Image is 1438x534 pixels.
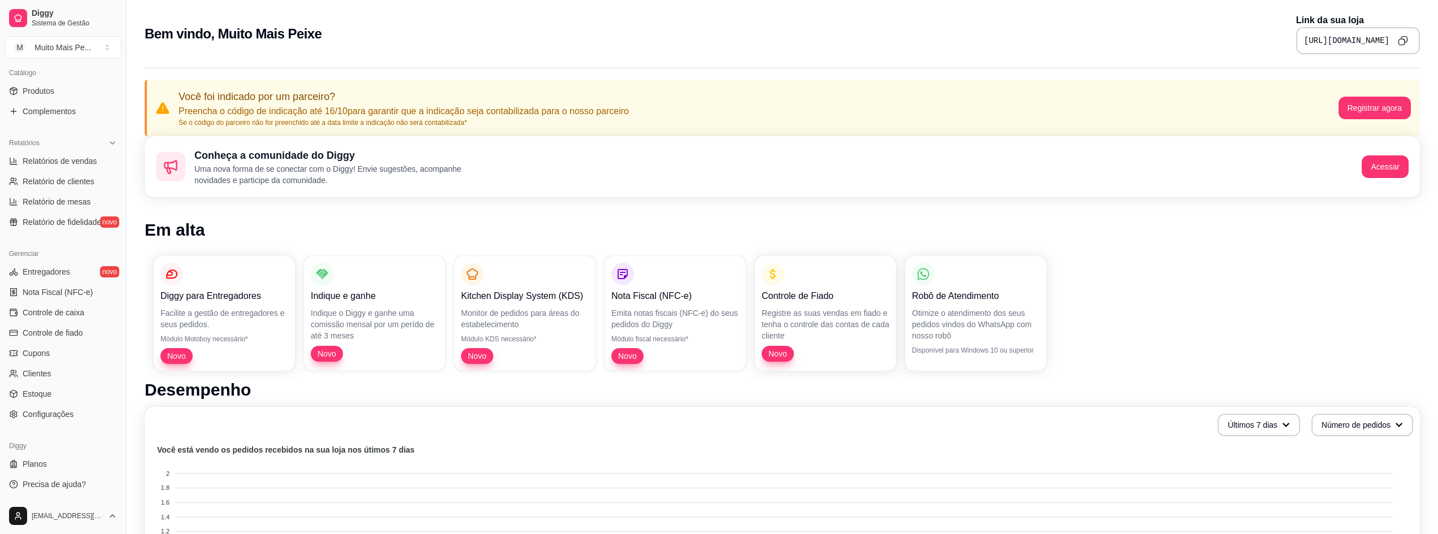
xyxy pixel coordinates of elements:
span: Controle de caixa [23,307,84,318]
button: Select a team [5,36,121,59]
span: Cupons [23,348,50,359]
p: Link da sua loja [1296,14,1420,27]
button: Nota Fiscal (NFC-e)Emita notas fiscais (NFC-e) do seus pedidos do DiggyMódulo fiscal necessário*Novo [605,256,746,371]
div: Gerenciar [5,245,121,263]
a: Controle de caixa [5,303,121,322]
a: Entregadoresnovo [5,263,121,281]
a: Estoque [5,385,121,403]
a: Produtos [5,82,121,100]
p: Registre as suas vendas em fiado e tenha o controle das contas de cada cliente [762,307,889,341]
button: Últimos 7 dias [1218,414,1300,436]
p: Controle de Fiado [762,289,889,303]
p: Módulo KDS necessário* [461,335,589,344]
p: Indique o Diggy e ganhe uma comissão mensal por um perído de até 3 meses [311,307,438,341]
tspan: 1.6 [161,499,170,506]
a: DiggySistema de Gestão [5,5,121,32]
div: Diggy [5,437,121,455]
button: Número de pedidos [1311,414,1413,436]
span: Novo [463,350,491,362]
span: [EMAIL_ADDRESS][DOMAIN_NAME] [32,511,103,520]
span: Complementos [23,106,76,117]
span: Precisa de ajuda? [23,479,86,490]
a: Controle de fiado [5,324,121,342]
a: Planos [5,455,121,473]
a: Relatório de mesas [5,193,121,211]
h2: Conheça a comunidade do Diggy [194,147,484,163]
p: Emita notas fiscais (NFC-e) do seus pedidos do Diggy [611,307,739,330]
button: Indique e ganheIndique o Diggy e ganhe uma comissão mensal por um perído de até 3 mesesNovo [304,256,445,371]
span: Clientes [23,368,51,379]
button: Controle de FiadoRegistre as suas vendas em fiado e tenha o controle das contas de cada clienteNovo [755,256,896,371]
span: Entregadores [23,266,70,277]
span: Novo [313,348,341,359]
span: Controle de fiado [23,327,83,338]
p: Nota Fiscal (NFC-e) [611,289,739,303]
p: Você foi indicado por um parceiro? [179,89,629,105]
span: Novo [614,350,641,362]
p: Disponível para Windows 10 ou superior [912,346,1040,355]
span: Configurações [23,409,73,420]
p: Facilite a gestão de entregadores e seus pedidos. [160,307,288,330]
button: Robô de AtendimentoOtimize o atendimento dos seus pedidos vindos do WhatsApp com nosso robôDispon... [905,256,1046,371]
span: M [14,42,25,53]
a: Complementos [5,102,121,120]
span: Relatórios [9,138,40,147]
p: Módulo Motoboy necessário* [160,335,288,344]
p: Diggy para Entregadores [160,289,288,303]
button: [EMAIL_ADDRESS][DOMAIN_NAME] [5,502,121,529]
div: Catálogo [5,64,121,82]
a: Relatório de clientes [5,172,121,190]
p: Uma nova forma de se conectar com o Diggy! Envie sugestões, acompanhe novidades e participe da co... [194,163,484,186]
span: Produtos [23,85,54,97]
pre: [URL][DOMAIN_NAME] [1304,35,1389,46]
span: Relatório de fidelidade [23,216,101,228]
span: Relatório de mesas [23,196,91,207]
tspan: 1.8 [161,484,170,491]
p: Otimize o atendimento dos seus pedidos vindos do WhatsApp com nosso robô [912,307,1040,341]
span: Relatórios de vendas [23,155,97,167]
a: Relatório de fidelidadenovo [5,213,121,231]
span: Planos [23,458,47,470]
a: Cupons [5,344,121,362]
tspan: 1.4 [161,514,170,520]
h1: Em alta [145,220,1420,240]
tspan: 2 [166,470,170,477]
button: Copy to clipboard [1394,32,1412,50]
p: Módulo fiscal necessário* [611,335,739,344]
p: Se o código do parceiro não for preenchido até a data limite a indicação não será contabilizada* [179,118,629,127]
span: Sistema de Gestão [32,19,117,28]
a: Relatórios de vendas [5,152,121,170]
text: Você está vendo os pedidos recebidos na sua loja nos útimos 7 dias [157,445,415,454]
a: Clientes [5,364,121,383]
span: Nota Fiscal (NFC-e) [23,286,93,298]
span: Diggy [32,8,117,19]
button: Diggy para EntregadoresFacilite a gestão de entregadores e seus pedidos.Módulo Motoboy necessário... [154,256,295,371]
a: Configurações [5,405,121,423]
span: Estoque [23,388,51,400]
p: Robô de Atendimento [912,289,1040,303]
p: Preencha o código de indicação até 16/10 para garantir que a indicação seja contabilizada para o ... [179,105,629,118]
span: Novo [163,350,190,362]
button: Kitchen Display System (KDS)Monitor de pedidos para áreas do estabelecimentoMódulo KDS necessário... [454,256,596,371]
p: Kitchen Display System (KDS) [461,289,589,303]
span: Relatório de clientes [23,176,94,187]
a: Precisa de ajuda? [5,475,121,493]
div: Muito Mais Pe ... [34,42,91,53]
span: Novo [764,348,792,359]
h2: Bem vindo, Muito Mais Peixe [145,25,322,43]
p: Monitor de pedidos para áreas do estabelecimento [461,307,589,330]
button: Registrar agora [1339,97,1411,119]
button: Acessar [1362,155,1409,178]
p: Indique e ganhe [311,289,438,303]
a: Nota Fiscal (NFC-e) [5,283,121,301]
h1: Desempenho [145,380,1420,400]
